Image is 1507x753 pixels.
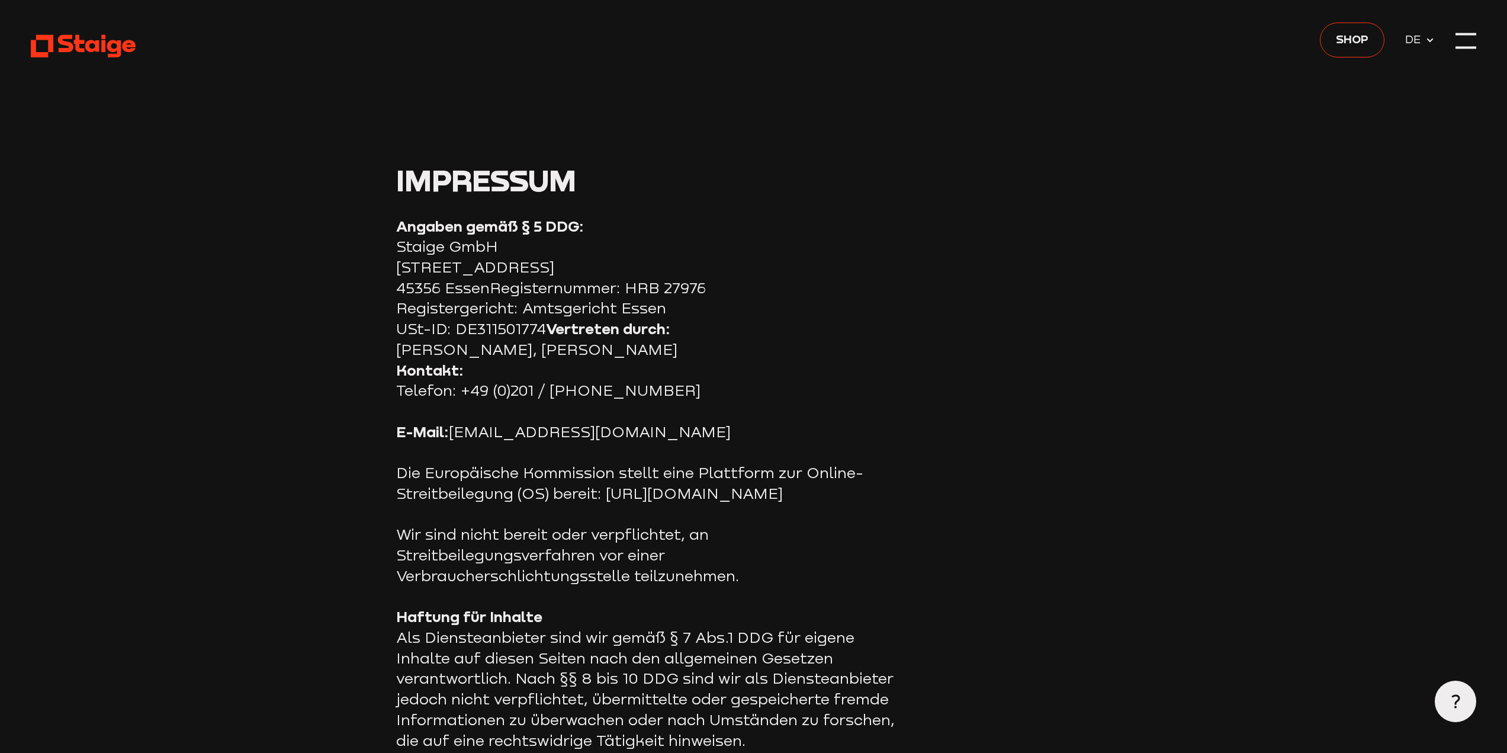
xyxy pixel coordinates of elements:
[396,361,464,379] strong: Kontakt:
[396,422,899,443] p: [EMAIL_ADDRESS][DOMAIN_NAME]
[396,524,899,586] p: Wir sind nicht bereit oder verpflichtet, an Streitbeilegungsverfahren vor einer Verbraucherschlic...
[546,319,670,338] strong: Vertreten durch:
[396,360,899,401] p: Telefon: +49 (0)201 / [PHONE_NUMBER]
[396,217,584,235] strong: Angaben gemäß § 5 DDG:
[396,422,449,441] strong: E-Mail:
[396,162,576,198] span: Impressum
[1320,23,1384,57] a: Shop
[1405,30,1426,48] span: DE
[396,607,542,626] strong: Haftung für Inhalte
[396,463,899,504] p: Die Europäische Kommission stellt eine Plattform zur Online-Streitbeilegung (OS) bereit: [URL][DO...
[1336,30,1368,48] span: Shop
[396,607,899,751] p: Als Diensteanbieter sind wir gemäß § 7 Abs.1 DDG für eigene Inhalte auf diesen Seiten nach den al...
